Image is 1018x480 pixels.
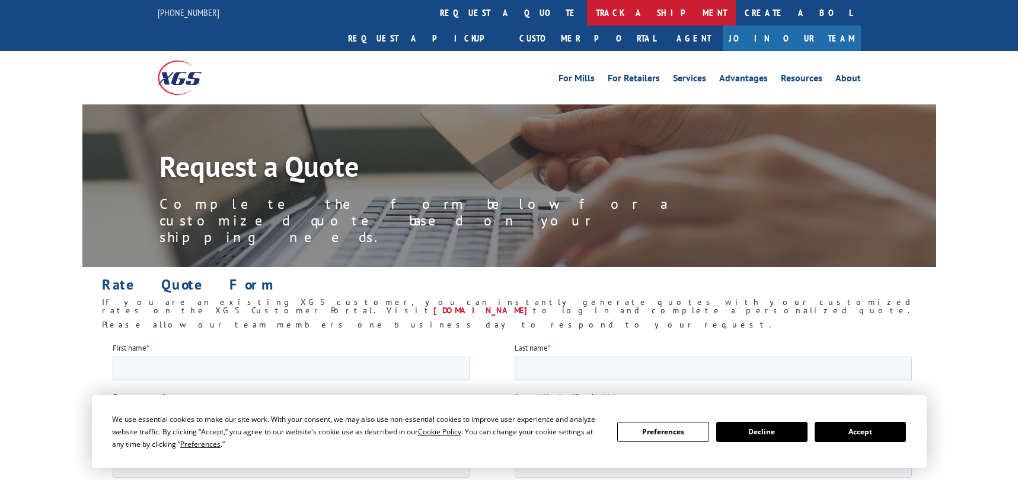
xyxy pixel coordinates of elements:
span: [GEOGRAPHIC_DATA] [14,319,84,329]
a: [DOMAIN_NAME] [433,305,533,316]
a: Customer Portal [510,26,665,51]
span: Preferences [180,439,221,449]
a: Join Our Team [723,26,861,51]
a: Request a pickup [339,26,510,51]
div: Cookie Consent Prompt [92,395,927,468]
a: For Mills [559,74,595,87]
input: LTL & Warehousing [3,383,11,390]
span: Cookie Policy [418,427,461,437]
p: Complete the form below for a customized quote based on your shipping needs. [159,196,693,246]
span: LTL & Warehousing [14,383,76,393]
span: Warehousing [14,271,55,281]
a: Advantages [719,74,768,87]
a: About [835,74,861,87]
button: Decline [716,422,808,442]
span: Truckload [14,239,45,249]
input: [GEOGRAPHIC_DATA] [3,319,11,326]
h1: Rate Quote Form [102,278,917,298]
a: [PHONE_NUMBER] [158,7,219,18]
span: Destination Zip Code [402,437,469,447]
a: For Retailers [608,74,660,87]
input: Contact by Phone [3,182,11,189]
span: Pick and Pack Solutions [14,335,89,345]
span: LTL, Truckload & Warehousing [14,399,111,409]
input: Supply Chain Integration [3,287,11,294]
input: Custom Cutting [3,303,11,310]
input: LTL, Truckload & Warehousing [3,399,11,406]
input: Drayage [3,415,11,422]
span: to log in and complete a personalized quote. [533,305,913,316]
button: Accept [815,422,906,442]
input: Buyer [3,351,11,358]
span: Buyer [14,351,33,361]
h6: Please allow our team members one business day to respond to your request. [102,320,917,335]
input: LTL Shipping [3,222,11,230]
a: Services [673,74,706,87]
input: Truckload [3,239,11,246]
button: Preferences [617,422,709,442]
input: Pick and Pack Solutions [3,335,11,342]
span: Contact by Phone [14,182,70,192]
div: We use essential cookies to make our site work. With your consent, we may also use non-essential ... [112,413,603,450]
a: Agent [665,26,723,51]
span: Custom Cutting [14,303,63,313]
span: LTL Shipping [14,222,55,233]
span: Last name [402,1,435,11]
span: Phone number [402,98,450,108]
input: Total Operations [3,367,11,374]
input: Warehousing [3,271,11,278]
span: Supply Chain Integration [14,287,93,297]
span: If you are an existing XGS customer, you can instantly generate quotes with your customized rates... [102,297,914,316]
input: Contact by Email [3,166,11,173]
input: Expedited Shipping [3,255,11,262]
span: Total Operations [14,367,66,377]
span: Contact by Email [14,166,68,176]
span: Account Number (if applicable) [402,49,503,59]
a: Resources [781,74,822,87]
h1: Request a Quote [159,152,693,186]
span: Drayage [14,415,40,425]
span: Expedited Shipping [14,255,77,265]
input: Enter your Zip or Postal Code [402,450,799,474]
